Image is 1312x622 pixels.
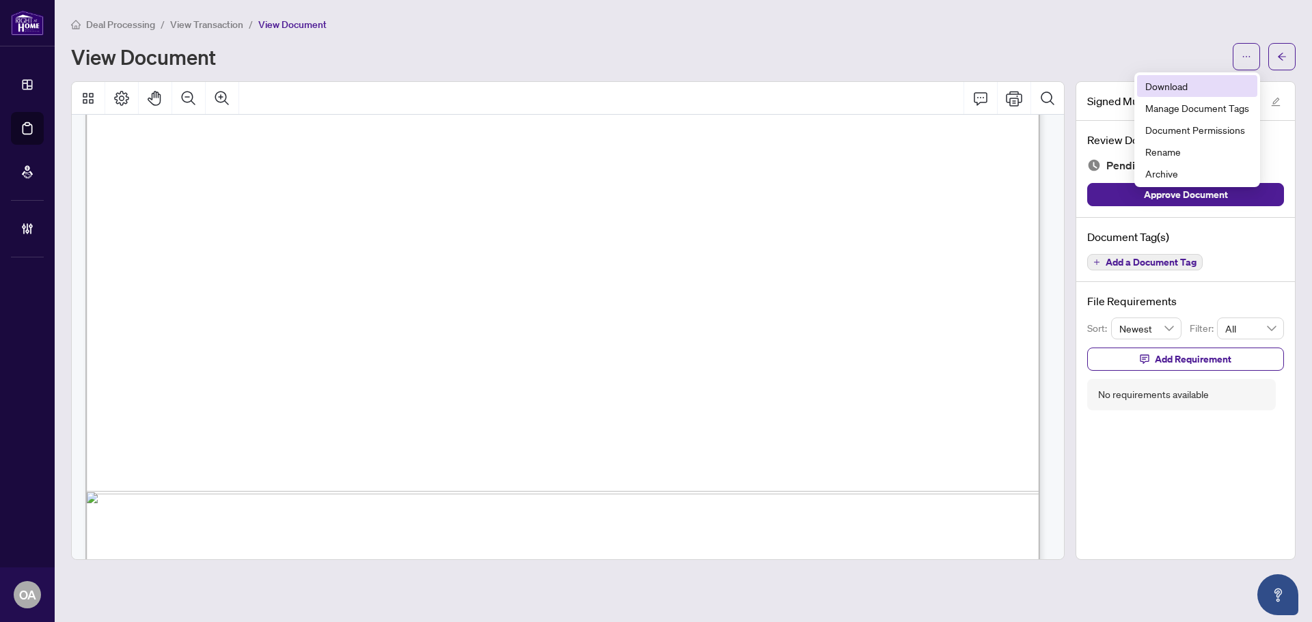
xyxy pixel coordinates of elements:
[1087,132,1284,148] h4: Review Document(s)
[1106,156,1186,175] span: Pending Review
[161,16,165,32] li: /
[170,18,243,31] span: View Transaction
[1087,229,1284,245] h4: Document Tag(s)
[1087,158,1101,172] img: Document Status
[1106,257,1197,267] span: Add a Document Tag
[1087,254,1203,270] button: Add a Document Tag
[1225,318,1276,339] span: All
[1277,52,1287,61] span: arrow-left
[1145,79,1249,94] span: Download
[1093,259,1100,266] span: plus
[1145,144,1249,159] span: Rename
[1242,52,1251,61] span: ellipsis
[1087,183,1284,206] button: Approve Document
[71,20,81,29] span: home
[249,16,253,32] li: /
[1145,100,1249,115] span: Manage Document Tags
[258,18,327,31] span: View Document
[1271,97,1281,107] span: edit
[1098,387,1209,402] div: No requirements available
[71,46,216,68] h1: View Document
[1190,321,1217,336] p: Filter:
[1145,166,1249,181] span: Archive
[1087,348,1284,371] button: Add Requirement
[86,18,155,31] span: Deal Processing
[19,585,36,604] span: OA
[11,10,44,36] img: logo
[1155,348,1231,370] span: Add Requirement
[1144,184,1228,206] span: Approve Document
[1087,321,1111,336] p: Sort:
[1087,293,1284,309] h4: File Requirements
[1087,93,1258,109] span: Signed Mutual Release confirmedpdf.pdf
[1119,318,1174,339] span: Newest
[1145,122,1249,137] span: Document Permissions
[1257,574,1298,615] button: Open asap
